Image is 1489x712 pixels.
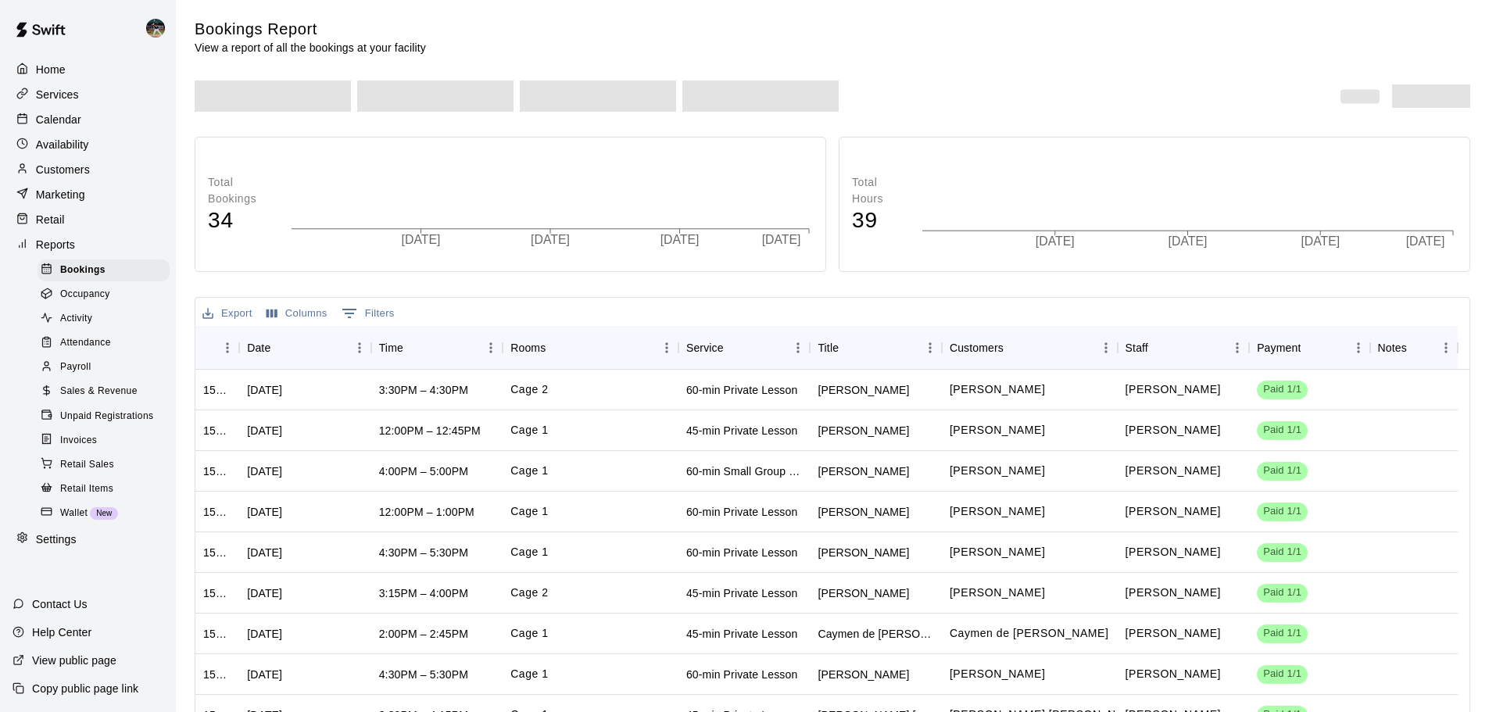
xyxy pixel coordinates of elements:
[1257,382,1308,397] span: Paid 1/1
[38,380,176,404] a: Sales & Revenue
[36,112,81,127] p: Calendar
[810,326,942,370] div: Title
[38,503,170,524] div: WalletNew
[38,282,176,306] a: Occupancy
[338,301,399,326] button: Show filters
[950,666,1045,682] p: Aiden Hoy
[13,183,163,206] div: Marketing
[950,326,1004,370] div: Customers
[13,528,163,551] a: Settings
[216,336,239,360] button: Menu
[1257,463,1308,478] span: Paid 1/1
[510,666,549,682] p: Cage 1
[208,174,275,207] p: Total Bookings
[818,545,909,560] div: Douglas Boone
[38,332,170,354] div: Attendance
[60,335,111,351] span: Attendance
[1126,422,1221,438] p: Nolan Gilbert
[1370,326,1458,370] div: Notes
[60,360,91,375] span: Payroll
[950,585,1045,601] p: Madilyn Emmert
[818,463,909,479] div: Asher Krissovich
[60,433,97,449] span: Invoices
[195,326,239,370] div: ID
[660,233,700,246] tspan: [DATE]
[247,585,282,601] div: Fri, Oct 10, 2025
[510,463,549,479] p: Cage 1
[38,381,170,403] div: Sales & Revenue
[60,311,92,327] span: Activity
[1406,234,1445,248] tspan: [DATE]
[13,158,163,181] div: Customers
[38,501,176,525] a: WalletNew
[1126,503,1221,520] p: Nolan Gilbert
[510,503,549,520] p: Cage 1
[839,337,861,359] button: Sort
[510,625,549,642] p: Cage 1
[510,585,549,601] p: Cage 2
[1347,336,1370,360] button: Menu
[60,457,114,473] span: Retail Sales
[203,585,231,601] div: 1511681
[146,19,165,38] img: Nolan Gilbert
[203,626,231,642] div: 1510360
[686,382,797,398] div: 60-min Private Lesson
[270,337,292,359] button: Sort
[195,40,426,55] p: View a report of all the bookings at your facility
[60,287,110,302] span: Occupancy
[1434,336,1458,360] button: Menu
[13,83,163,106] a: Services
[247,504,282,520] div: Tue, Oct 14, 2025
[60,506,88,521] span: Wallet
[1148,337,1170,359] button: Sort
[852,207,906,234] h4: 39
[950,544,1045,560] p: Douglas Boone
[38,404,176,428] a: Unpaid Registrations
[38,430,170,452] div: Invoices
[379,423,481,438] div: 12:00PM – 12:45PM
[13,58,163,81] a: Home
[36,62,66,77] p: Home
[60,481,113,497] span: Retail Items
[786,336,810,360] button: Menu
[247,326,270,370] div: Date
[199,302,256,326] button: Export
[1257,326,1301,370] div: Payment
[1257,626,1308,641] span: Paid 1/1
[379,382,468,398] div: 3:30PM – 4:30PM
[1118,326,1250,370] div: Staff
[208,207,275,234] h4: 34
[686,504,797,520] div: 60-min Private Lesson
[247,382,282,398] div: Tue, Oct 14, 2025
[13,108,163,131] div: Calendar
[402,233,441,246] tspan: [DATE]
[818,326,839,370] div: Title
[1126,585,1221,601] p: Casey Peck
[32,681,138,696] p: Copy public page link
[918,336,942,360] button: Menu
[1257,504,1308,519] span: Paid 1/1
[195,19,426,40] h5: Bookings Report
[655,336,678,360] button: Menu
[950,503,1045,520] p: Douglas Boone
[510,381,549,398] p: Cage 2
[38,258,176,282] a: Bookings
[1301,337,1323,359] button: Sort
[36,87,79,102] p: Services
[1407,337,1429,359] button: Sort
[479,336,503,360] button: Menu
[678,326,811,370] div: Service
[239,326,371,370] div: Date
[1378,326,1407,370] div: Notes
[247,667,282,682] div: Fri, Oct 10, 2025
[143,13,176,44] div: Nolan Gilbert
[818,382,909,398] div: Avery Deitchler
[1094,336,1118,360] button: Menu
[247,626,282,642] div: Fri, Oct 10, 2025
[13,208,163,231] a: Retail
[379,504,474,520] div: 12:00PM – 1:00PM
[38,308,170,330] div: Activity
